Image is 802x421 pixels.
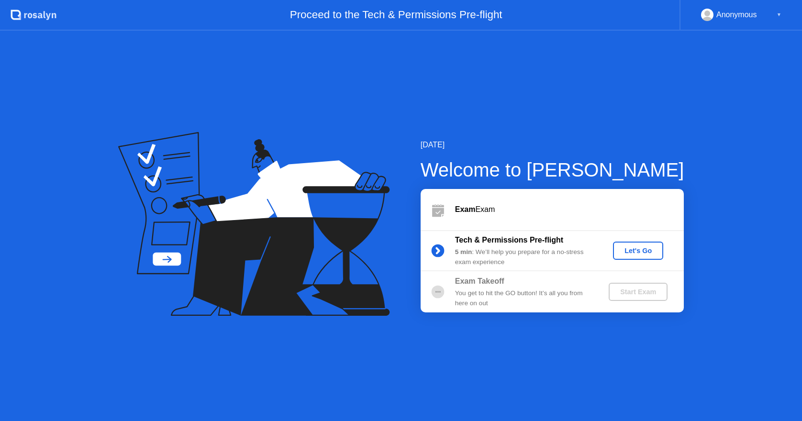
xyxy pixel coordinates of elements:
div: You get to hit the GO button! It’s all you from here on out [455,288,593,308]
b: 5 min [455,248,472,255]
div: Exam [455,204,684,215]
div: [DATE] [421,139,684,151]
b: Tech & Permissions Pre-flight [455,236,563,244]
div: ▼ [777,9,781,21]
div: Let's Go [617,247,659,255]
div: Anonymous [716,9,757,21]
div: : We’ll help you prepare for a no-stress exam experience [455,247,593,267]
div: Welcome to [PERSON_NAME] [421,155,684,184]
b: Exam [455,205,476,213]
button: Start Exam [609,283,668,301]
div: Start Exam [613,288,664,296]
button: Let's Go [613,242,663,260]
b: Exam Takeoff [455,277,504,285]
